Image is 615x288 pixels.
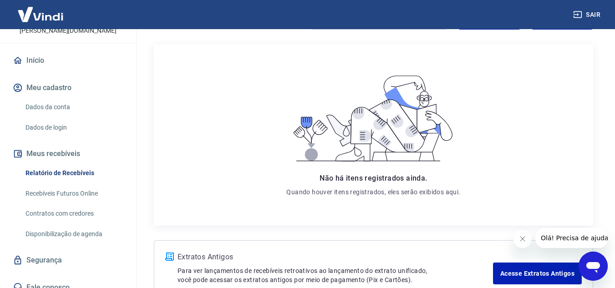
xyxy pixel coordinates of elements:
a: Recebíveis Futuros Online [22,184,125,203]
a: Relatório de Recebíveis [22,164,125,182]
p: Para ver lançamentos de recebíveis retroativos ao lançamento do extrato unificado, você pode aces... [178,266,493,284]
a: Acesse Extratos Antigos [493,263,582,284]
span: Olá! Precisa de ajuda? [5,6,76,14]
button: Meu cadastro [11,78,125,98]
img: ícone [165,253,174,261]
a: Dados da conta [22,98,125,116]
p: Extratos Antigos [178,252,493,263]
iframe: Mensagem da empresa [535,228,608,248]
span: Não há itens registrados ainda. [320,174,427,182]
button: Meus recebíveis [11,144,125,164]
p: Quando houver itens registrados, eles serão exibidos aqui. [286,187,460,197]
a: Disponibilização de agenda [22,225,125,243]
button: Sair [571,6,604,23]
a: Dados de login [22,118,125,137]
a: Início [11,51,125,71]
a: Contratos com credores [22,204,125,223]
img: Vindi [11,0,70,28]
a: Segurança [11,250,125,270]
iframe: Fechar mensagem [513,230,532,248]
iframe: Botão para abrir a janela de mensagens [579,252,608,281]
